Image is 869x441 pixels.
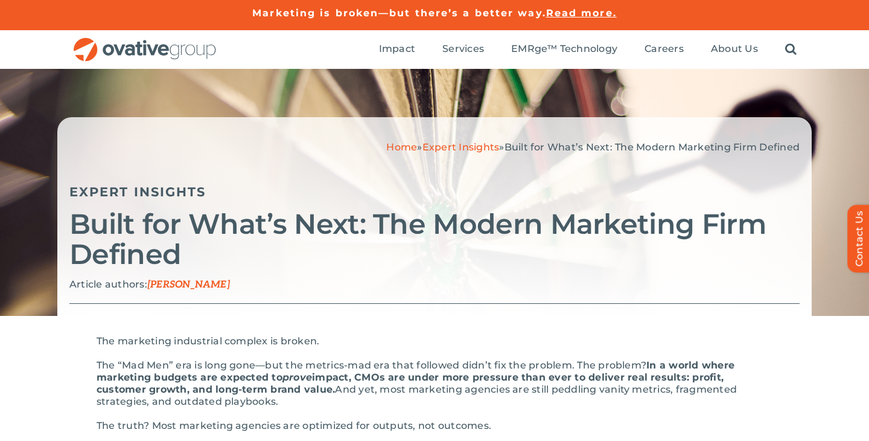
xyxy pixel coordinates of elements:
em: prove [282,372,312,383]
a: OG_Full_horizontal_RGB [72,36,217,48]
span: Built for What’s Next: The Modern Marketing Firm Defined [505,141,800,153]
a: Marketing is broken—but there’s a better way. [252,7,546,19]
span: Careers [645,43,684,55]
a: Services [442,43,484,56]
span: » » [386,141,800,153]
a: Expert Insights [69,184,206,199]
span: EMRge™ Technology [511,43,617,55]
a: Read more. [546,7,617,19]
a: Careers [645,43,684,56]
span: About Us [711,43,758,55]
span: Impact [379,43,415,55]
span: [PERSON_NAME] [147,279,230,291]
h2: Built for What’s Next: The Modern Marketing Firm Defined [69,209,800,269]
a: Search [785,43,797,56]
p: The “Mad Men” era is long gone—but the metrics-mad era that followed didn’t fix the problem. The ... [97,359,772,408]
a: Impact [379,43,415,56]
strong: In a world where marketing budgets are expected to impact, CMOs are under more pressure than ever... [97,359,734,395]
a: Home [386,141,417,153]
p: The truth? Most marketing agencies are optimized for outputs, not outcomes. [97,420,772,432]
nav: Menu [379,30,797,69]
p: The marketing industrial complex is broken. [97,335,772,347]
p: Article authors: [69,278,800,291]
span: Services [442,43,484,55]
a: Expert Insights [422,141,500,153]
a: About Us [711,43,758,56]
a: EMRge™ Technology [511,43,617,56]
